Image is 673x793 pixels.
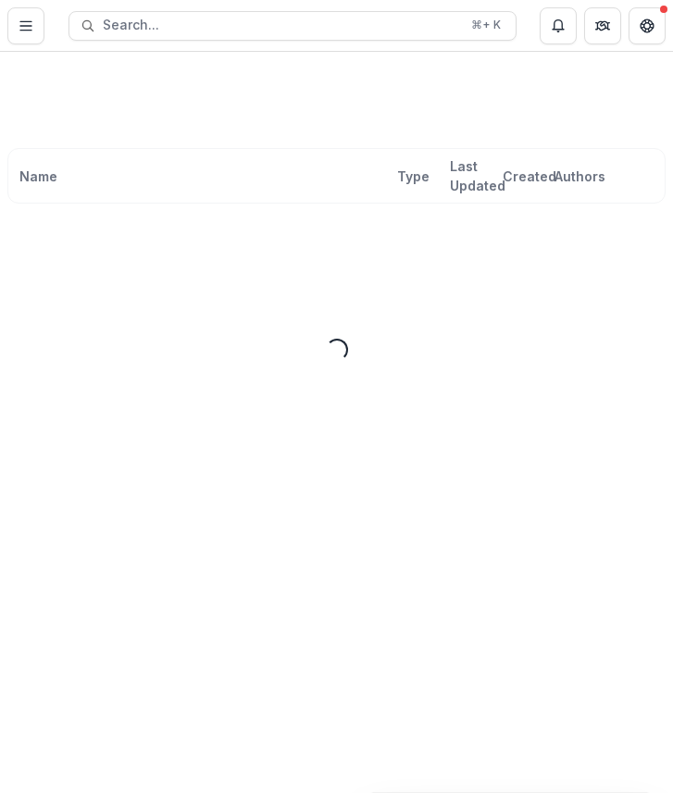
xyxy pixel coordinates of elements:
button: Toggle Menu [7,7,44,44]
span: Last Updated [450,156,505,195]
span: Search... [103,18,460,33]
button: Partners [584,7,621,44]
span: Type [397,167,430,186]
button: Search... [69,11,517,41]
span: Created [503,167,556,186]
span: Authors [555,167,605,186]
span: Name [19,167,57,186]
button: Get Help [629,7,666,44]
div: ⌘ + K [467,15,505,35]
button: Notifications [540,7,577,44]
